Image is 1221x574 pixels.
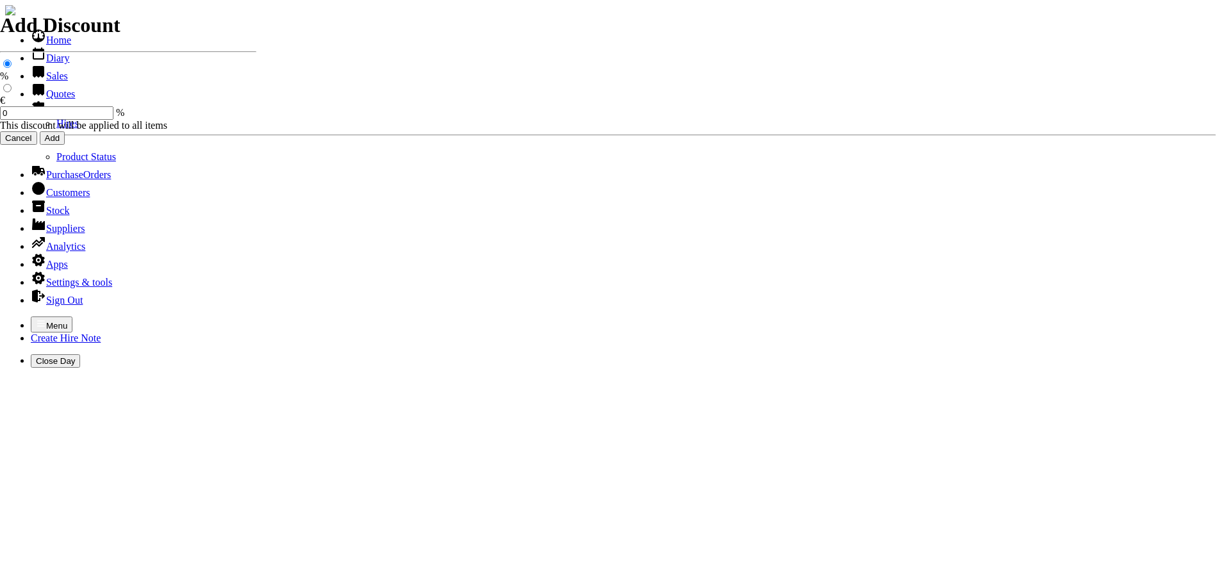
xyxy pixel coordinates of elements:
li: Sales [31,64,1216,82]
input: € [3,84,12,92]
span: % [116,107,124,118]
a: Suppliers [31,223,85,234]
button: Close Day [31,354,80,368]
a: Create Hire Note [31,332,101,343]
button: Menu [31,316,72,332]
li: Stock [31,199,1216,217]
a: PurchaseOrders [31,169,111,180]
li: Hire Notes [31,100,1216,163]
a: Product Status [56,151,116,162]
ul: Hire Notes [31,118,1216,163]
a: Settings & tools [31,277,112,288]
a: Sign Out [31,295,83,306]
a: Analytics [31,241,85,252]
li: Suppliers [31,217,1216,234]
a: Stock [31,205,69,216]
input: % [3,60,12,68]
a: Customers [31,187,90,198]
input: Add [40,131,65,145]
a: Apps [31,259,68,270]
